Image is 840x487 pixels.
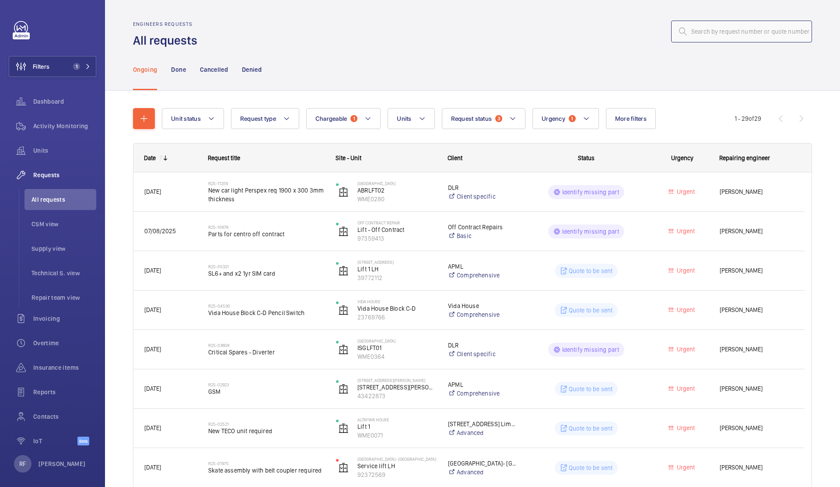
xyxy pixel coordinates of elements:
[357,220,437,225] p: Off Contract Repair
[208,343,325,348] h2: R25-03608
[357,470,437,479] p: 92372569
[749,115,754,122] span: of
[357,225,437,234] p: Lift - Off Contract
[144,385,161,392] span: [DATE]
[735,116,761,122] span: 1 - 29 29
[208,348,325,357] span: Critical Spares - Diverter
[675,228,695,235] span: Urgent
[73,63,80,70] span: 1
[144,228,176,235] span: 07/08/2025
[720,423,794,433] span: [PERSON_NAME]
[31,293,96,302] span: Repair team view
[133,172,805,212] div: Press SPACE to select this row.
[675,267,695,274] span: Urgent
[357,378,437,383] p: [STREET_ADDRESS][PERSON_NAME]
[208,382,325,387] h2: R25-02923
[357,299,437,304] p: Vida House
[357,304,437,313] p: Vida House Block C-D
[357,352,437,361] p: WME0364
[38,459,86,468] p: [PERSON_NAME]
[448,154,462,161] span: Client
[33,97,96,106] span: Dashboard
[569,424,613,433] p: Quote to be sent
[357,265,437,273] p: Lift 1 LH
[448,380,517,389] p: APML
[33,437,77,445] span: IoT
[133,21,203,27] h2: Engineers requests
[357,338,437,343] p: [GEOGRAPHIC_DATA]
[144,464,161,471] span: [DATE]
[144,346,161,353] span: [DATE]
[357,273,437,282] p: 39772112
[144,188,161,195] span: [DATE]
[675,385,695,392] span: Urgent
[562,345,619,354] p: Identify missing part
[448,223,517,231] p: Off Contract Repairs
[562,227,619,236] p: Identify missing part
[448,301,517,310] p: Vida House
[720,384,794,394] span: [PERSON_NAME]
[397,115,411,122] span: Units
[208,421,325,427] h2: R25-02521
[542,115,565,122] span: Urgency
[33,339,96,347] span: Overtime
[388,108,434,129] button: Units
[19,459,26,468] p: RF
[357,392,437,400] p: 43422873
[448,183,517,192] p: DLR
[357,422,437,431] p: Lift 1
[33,146,96,155] span: Units
[144,267,161,274] span: [DATE]
[448,428,517,437] a: Advanced
[9,56,96,77] button: Filters1
[171,115,201,122] span: Unit status
[357,259,437,265] p: [STREET_ADDRESS]
[357,186,437,195] p: ABRLFT02
[338,423,349,434] img: elevator.svg
[357,234,437,243] p: 97359413
[315,115,347,122] span: Chargeable
[33,62,49,71] span: Filters
[448,420,517,428] p: [STREET_ADDRESS] Limited
[615,115,647,122] span: More filters
[569,463,613,472] p: Quote to be sent
[671,21,812,42] input: Search by request number or quote number
[451,115,492,122] span: Request status
[338,187,349,197] img: elevator.svg
[720,187,794,197] span: [PERSON_NAME]
[357,181,437,186] p: [GEOGRAPHIC_DATA]
[338,384,349,394] img: elevator.svg
[675,188,695,195] span: Urgent
[532,108,599,129] button: Urgency1
[719,154,770,161] span: Repairing engineer
[357,195,437,203] p: WME0280
[448,262,517,271] p: APML
[448,459,517,468] p: [GEOGRAPHIC_DATA]- [GEOGRAPHIC_DATA]
[671,154,693,161] span: Urgency
[720,344,794,354] span: [PERSON_NAME]
[675,346,695,353] span: Urgent
[338,305,349,315] img: elevator.svg
[569,385,613,393] p: Quote to be sent
[242,65,262,74] p: Denied
[208,308,325,317] span: Vida House Block C-D Pencil Switch
[569,115,576,122] span: 1
[144,154,156,161] div: Date
[448,271,517,280] a: Comprehensive
[144,306,161,313] span: [DATE]
[31,269,96,277] span: Technical S. view
[357,417,437,422] p: Altayyar House
[208,461,325,466] h2: R25-01975
[208,230,325,238] span: Parts for centro off contract
[162,108,224,129] button: Unit status
[208,264,325,269] h2: R25-05321
[338,266,349,276] img: elevator.svg
[569,266,613,275] p: Quote to be sent
[720,462,794,473] span: [PERSON_NAME]
[720,266,794,276] span: [PERSON_NAME]
[448,350,517,358] a: Client specific
[208,224,325,230] h2: R25-10676
[357,383,437,392] p: [STREET_ADDRESS][PERSON_NAME]
[208,154,240,161] span: Request title
[33,171,96,179] span: Requests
